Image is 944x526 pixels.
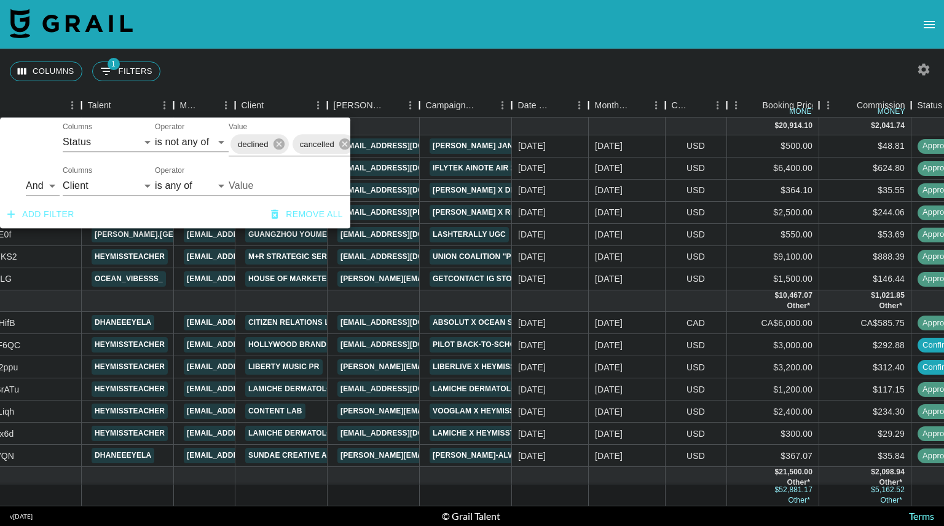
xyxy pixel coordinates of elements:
button: Sort [630,97,647,114]
a: Terms [909,510,934,522]
div: $550.00 [727,224,819,246]
a: Lamiche Dermatology [245,381,346,397]
div: May '25 [595,228,623,241]
div: USD [666,202,727,224]
div: CA$6,000.00 [727,312,819,334]
a: [EMAIL_ADDRESS][DOMAIN_NAME] [337,337,475,353]
div: money [789,108,817,115]
a: Vooglam x heymissteacher [430,404,554,419]
div: Booking Price [763,94,817,118]
div: 14/02/2025 [518,184,546,196]
div: Jun '25 [595,383,623,396]
div: $312.40 [819,356,911,378]
div: $ [774,485,779,495]
div: $364.10 [727,180,819,202]
div: 25/04/2025 [518,206,546,218]
button: Menu [819,96,838,114]
div: 22/04/2025 [518,140,546,152]
a: LiberLive x heymissteacher [430,359,554,375]
a: [EMAIL_ADDRESS][DOMAIN_NAME] [184,337,321,353]
div: 1,021.85 [875,290,905,301]
div: USD [666,135,727,157]
div: May '25 [595,206,623,218]
button: Sort [840,97,857,114]
a: [EMAIL_ADDRESS][DOMAIN_NAME] [337,183,475,198]
div: Talent [88,94,111,118]
div: $9,100.00 [727,246,819,268]
div: USD [666,157,727,180]
div: Booker [328,94,420,118]
a: Citizen Relations L.P. [245,315,341,330]
a: [EMAIL_ADDRESS][DOMAIN_NAME] [184,359,321,375]
div: $234.30 [819,400,911,423]
span: 1 [108,58,120,70]
div: USD [666,224,727,246]
div: $300.00 [727,423,819,445]
label: Operator [155,122,184,132]
div: 21,500.00 [779,467,812,477]
div: CA$585.75 [819,312,911,334]
div: Status [918,94,943,118]
div: $888.39 [819,246,911,268]
div: $500.00 [727,135,819,157]
a: Guangzhou Youmei Trading Development Co., Ltd. [245,227,464,242]
a: [EMAIL_ADDRESS][DOMAIN_NAME] [184,249,321,265]
div: $292.88 [819,334,911,356]
a: [PERSON_NAME][EMAIL_ADDRESS][DOMAIN_NAME] [337,359,538,375]
div: money [878,108,905,115]
button: Menu [647,96,666,114]
div: $3,200.00 [727,356,819,378]
a: House of Marketers [245,271,340,287]
div: declined [230,134,289,154]
div: May '25 [595,162,623,174]
a: Liberty Music PR [245,359,323,375]
div: v [DATE] [10,512,33,520]
span: CA$ 6,000.00 [787,301,810,310]
div: USD [666,246,727,268]
img: Grail Talent [10,9,133,38]
div: 5,162.52 [875,485,905,495]
div: May '25 [595,140,623,152]
div: Month Due [595,94,630,118]
a: heymissteacher [92,426,168,441]
div: Commission [857,94,905,118]
div: 18/06/2025 [518,428,546,440]
div: Manager [174,94,235,118]
button: Menu [494,96,512,114]
div: May '25 [595,250,623,263]
span: declined [230,137,276,151]
button: Menu [155,96,174,114]
button: Add filter [2,203,79,226]
button: Menu [401,96,420,114]
div: 30/04/2025 [518,162,546,174]
a: M+R Strategic Services [245,249,353,265]
div: Campaign (Type) [420,94,512,118]
a: [EMAIL_ADDRESS][DOMAIN_NAME] [184,426,321,441]
label: Columns [63,165,92,176]
a: [PERSON_NAME][EMAIL_ADDRESS][DOMAIN_NAME] [337,448,538,463]
div: $1,500.00 [727,268,819,290]
a: [EMAIL_ADDRESS][DOMAIN_NAME] [337,249,475,265]
div: 07/05/2025 [518,250,546,263]
div: 05/06/2025 [518,450,546,462]
a: [EMAIL_ADDRESS][DOMAIN_NAME] [184,271,321,287]
a: [EMAIL_ADDRESS][DOMAIN_NAME] [337,161,475,176]
button: Menu [570,96,589,114]
a: [EMAIL_ADDRESS][DOMAIN_NAME] [337,315,475,330]
div: $1,200.00 [727,378,819,400]
button: Sort [200,97,217,114]
div: $35.55 [819,180,911,202]
a: [PERSON_NAME][EMAIL_ADDRESS][DOMAIN_NAME] [337,271,538,287]
button: Show filters [92,62,160,81]
a: Union Coalition "Put Families First" Campaign [430,249,631,265]
div: Date Created [512,94,589,118]
div: Jun '25 [595,450,623,462]
a: Pilot Back-to-School 2025 Campaign [430,337,591,353]
div: $29.29 [819,423,911,445]
div: Jun '25 [595,428,623,440]
div: 52,881.17 [779,485,812,495]
div: CAD [666,312,727,334]
span: CA$ 1,122.69 [880,496,902,504]
a: dhaneeeyela [92,448,154,463]
div: $ [774,121,779,131]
